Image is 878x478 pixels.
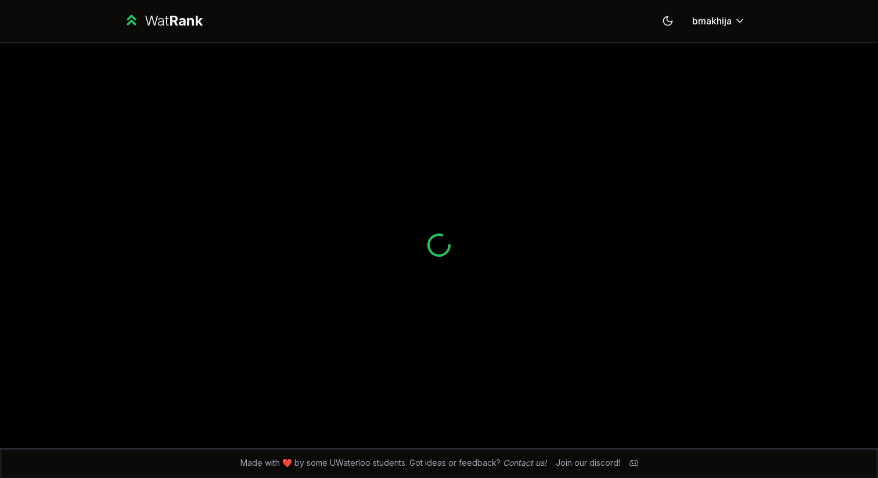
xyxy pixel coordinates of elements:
[503,458,546,468] a: Contact us!
[556,457,620,469] div: Join our discord!
[692,14,732,28] span: bmakhija
[683,10,755,31] button: bmakhija
[169,12,203,29] span: Rank
[145,12,203,30] div: Wat
[240,457,546,469] span: Made with ❤️ by some UWaterloo students. Got ideas or feedback?
[123,12,203,30] a: WatRank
